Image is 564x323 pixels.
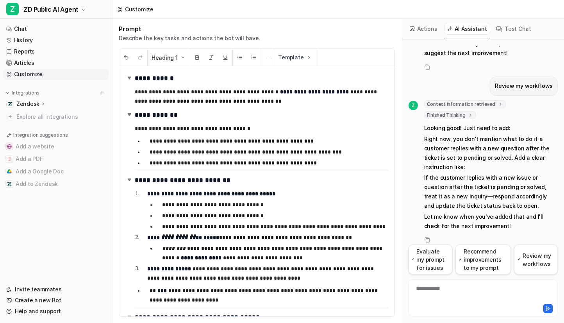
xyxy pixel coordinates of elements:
[3,140,109,153] button: Add a websiteAdd a website
[3,178,109,190] button: Add to ZendeskAdd to Zendesk
[3,23,109,34] a: Chat
[12,90,39,96] p: Integrations
[3,284,109,295] a: Invite teammates
[3,111,109,122] a: Explore all integrations
[148,49,190,66] button: Heading 1
[125,176,133,184] img: expand-arrow.svg
[493,23,534,35] button: Test Chat
[119,49,133,66] button: Undo
[424,100,506,108] span: Context information retrieved
[125,111,133,118] img: expand-arrow.svg
[409,101,418,110] span: Z
[194,54,200,61] img: Bold
[7,144,12,149] img: Add a website
[180,54,186,61] img: Dropdown Down Arrow
[218,49,232,66] button: Underline
[3,46,109,57] a: Reports
[3,57,109,68] a: Articles
[16,111,106,123] span: Explore all integrations
[261,49,274,66] button: ─
[424,212,558,231] p: Let me know when you've added that and I'll check for the next improvement!
[514,244,558,275] button: Review my workflows
[274,49,316,66] button: Template
[424,111,477,119] span: Finished Thinking
[409,244,453,275] button: Evaluate my prompt for issues
[119,34,260,42] p: Describe the key tasks and actions the bot will have.
[3,89,42,97] button: Integrations
[247,49,261,66] button: Ordered List
[119,25,260,33] h1: Prompt
[3,165,109,178] button: Add a Google DocAdd a Google Doc
[455,244,510,275] button: Recommend improvements to my prompt
[222,54,228,61] img: Underline
[137,54,143,61] img: Redo
[6,3,19,15] span: Z
[133,49,147,66] button: Redo
[3,69,109,80] a: Customize
[424,39,558,58] p: Let me know when you’ve updated that and I’ll suggest the next improvement!
[5,90,10,96] img: expand menu
[13,132,68,139] p: Integration suggestions
[125,74,133,82] img: expand-arrow.svg
[125,313,133,321] img: expand-arrow.svg
[424,123,558,133] p: Looking good! Just need to add:
[6,113,14,121] img: explore all integrations
[23,4,79,15] span: ZD Public AI Agent
[251,54,257,61] img: Ordered List
[495,81,553,91] p: Review my workflows
[7,157,12,161] img: Add a PDF
[424,173,558,211] p: If the customer replies with a new issue or question after the ticket is pending or solved, treat...
[407,23,441,35] button: Actions
[204,49,218,66] button: Italic
[125,5,153,13] div: Customize
[3,153,109,165] button: Add a PDFAdd a PDF
[3,306,109,317] a: Help and support
[190,49,204,66] button: Bold
[208,54,214,61] img: Italic
[7,182,12,186] img: Add to Zendesk
[233,49,247,66] button: Unordered List
[3,295,109,306] a: Create a new Bot
[123,54,129,61] img: Undo
[16,100,39,108] p: Zendesk
[306,54,312,61] img: Template
[237,54,243,61] img: Unordered List
[424,134,558,172] p: Right now, you don't mention what to do if a customer replies with a new question after the ticke...
[3,35,109,46] a: History
[7,169,12,174] img: Add a Google Doc
[8,102,12,106] img: Zendesk
[99,90,105,96] img: menu_add.svg
[444,23,491,35] button: AI Assistant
